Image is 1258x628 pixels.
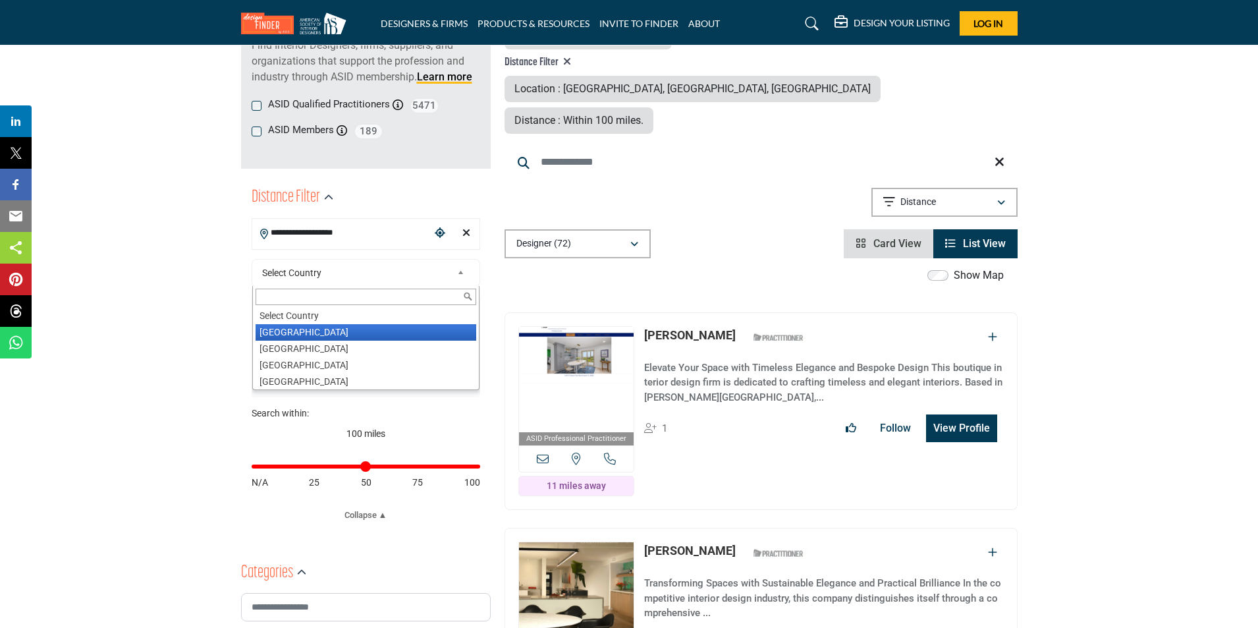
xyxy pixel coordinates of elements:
[505,56,1018,69] h4: Distance Filter
[662,422,667,434] span: 1
[748,329,807,346] img: ASID Qualified Practitioners Badge Icon
[430,219,450,248] div: Choose your current location
[834,16,950,32] div: DESIGN YOUR LISTING
[252,509,480,522] a: Collapse ▲
[644,360,1003,405] p: Elevate Your Space with Timeless Elegance and Bespoke Design This boutique interior design firm i...
[354,123,383,140] span: 189
[526,434,626,445] span: ASID Professional Practitioner
[988,331,997,343] a: Add To List
[256,308,476,324] li: Select Country
[252,127,261,136] input: ASID Members checkbox
[241,561,293,585] h2: Categories
[599,18,678,29] a: INVITE TO FINDER
[241,13,353,34] img: Site Logo
[963,237,1006,250] span: List View
[926,414,997,442] button: View Profile
[268,97,390,112] label: ASID Qualified Practitioners
[464,476,480,490] span: 100
[873,237,921,250] span: Card View
[644,420,667,436] div: Followers
[381,18,468,29] a: DESIGNERS & FIRMS
[505,229,651,258] button: Designer (72)
[748,545,807,561] img: ASID Qualified Practitioners Badge Icon
[252,220,430,246] input: Search Location
[547,480,606,491] span: 11 miles away
[519,327,634,446] a: ASID Professional Practitioner
[256,374,476,390] li: [GEOGRAPHIC_DATA]
[844,229,933,258] li: Card View
[973,18,1003,29] span: Log In
[644,544,736,557] a: [PERSON_NAME]
[856,237,921,250] a: View Card
[871,188,1018,217] button: Distance
[519,327,634,432] img: Christiane Connor
[644,576,1003,621] p: Transforming Spaces with Sustainable Elegance and Practical Brilliance In the competitive interio...
[644,326,736,344] p: Christiane Connor
[252,186,320,210] h2: Distance Filter
[644,542,736,559] p: Christine Ganoe
[268,123,334,138] label: ASID Members
[644,328,736,342] a: [PERSON_NAME]
[988,546,997,559] a: Add To List
[256,289,476,305] input: Search Text
[417,71,472,83] a: Learn more
[854,17,950,29] h5: DESIGN YOUR LISTING
[252,101,261,111] input: ASID Qualified Practitioners checkbox
[945,237,1006,250] a: View List
[688,18,720,29] a: ABOUT
[516,237,571,250] p: Designer (72)
[478,18,589,29] a: PRODUCTS & RESOURCES
[309,476,319,490] span: 25
[837,415,865,442] button: Like listing
[346,428,385,439] span: 100 miles
[644,568,1003,621] a: Transforming Spaces with Sustainable Elegance and Practical Brilliance In the competitive interio...
[954,268,1004,283] label: Show Map
[514,82,871,95] span: Location : [GEOGRAPHIC_DATA], [GEOGRAPHIC_DATA], [GEOGRAPHIC_DATA]
[933,229,1018,258] li: List View
[256,324,476,341] li: [GEOGRAPHIC_DATA]
[252,38,480,85] p: Find Interior Designers, firms, suppliers, and organizations that support the profession and indu...
[792,13,827,34] a: Search
[514,114,643,127] span: Distance : Within 100 miles.
[412,476,423,490] span: 75
[262,265,452,281] span: Select Country
[410,98,439,114] span: 5471
[960,11,1018,36] button: Log In
[256,341,476,357] li: [GEOGRAPHIC_DATA]
[871,415,919,442] button: Follow
[252,476,268,490] span: N/A
[644,353,1003,405] a: Elevate Your Space with Timeless Elegance and Bespoke Design This boutique interior design firm i...
[456,219,476,248] div: Clear search location
[241,593,491,621] input: Search Category
[900,196,936,209] p: Distance
[256,357,476,374] li: [GEOGRAPHIC_DATA]
[361,476,371,490] span: 50
[252,407,480,420] div: Search within:
[505,146,1018,178] input: Search Keyword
